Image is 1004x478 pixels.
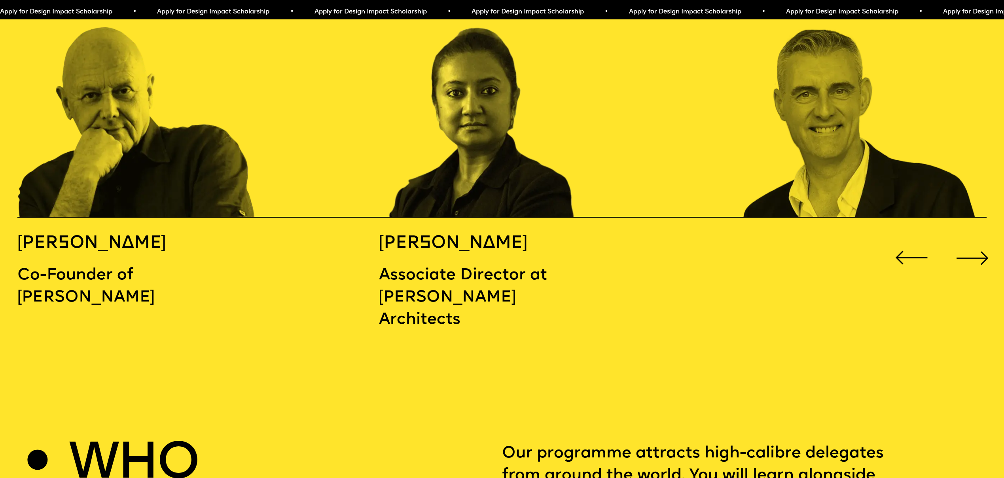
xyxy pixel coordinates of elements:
span: • [604,9,608,15]
span: • [290,9,294,15]
div: Previous slide [891,238,932,278]
span: • [919,9,922,15]
div: Next slide [953,238,993,278]
span: • [133,9,136,15]
span: • [762,9,765,15]
p: Co-Founder of [PERSON_NAME] [17,265,198,309]
p: Associate Director at [PERSON_NAME] Architects [379,265,560,331]
span: • [447,9,451,15]
h5: [PERSON_NAME] [379,233,560,255]
h5: [PERSON_NAME] [17,233,198,255]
